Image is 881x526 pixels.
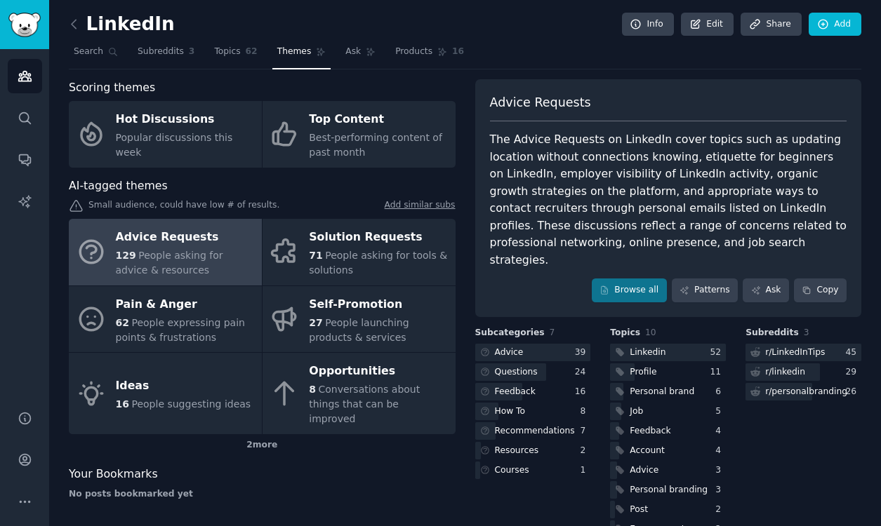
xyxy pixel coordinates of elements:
div: Advice Requests [116,227,255,249]
a: Advice Requests129People asking for advice & resources [69,219,262,285]
div: Advice [630,464,658,477]
a: Hot DiscussionsPopular discussions this week [69,101,262,168]
div: Advice [495,346,524,359]
div: 45 [845,346,861,359]
a: Profile11 [610,363,726,381]
div: 24 [575,366,591,379]
a: Info [622,13,674,36]
div: Job [630,405,643,418]
span: Popular discussions this week [116,132,233,158]
a: Add similar subs [385,199,456,214]
a: Browse all [592,278,667,302]
div: Recommendations [495,425,575,438]
a: Linkedin52 [610,344,726,361]
span: 7 [550,328,555,337]
div: Self-Promotion [309,293,448,316]
span: Your Bookmarks [69,466,158,483]
a: Post2 [610,501,726,518]
h2: LinkedIn [69,13,175,36]
a: Job5 [610,403,726,420]
span: AI-tagged themes [69,177,168,195]
a: Advice3 [610,461,726,479]
div: How To [495,405,526,418]
a: Feedback4 [610,422,726,440]
a: Edit [681,13,734,36]
span: Best-performing content of past month [309,132,442,158]
span: 16 [116,398,129,410]
div: 29 [845,366,861,379]
a: Advice39 [475,344,591,361]
a: Products16 [390,41,469,69]
span: Topics [214,46,240,58]
span: 27 [309,317,322,328]
div: 3 [715,464,726,477]
img: GummySearch logo [8,13,41,37]
div: 16 [575,386,591,398]
a: Subreddits3 [133,41,199,69]
div: 7 [581,425,591,438]
div: 3 [715,484,726,497]
span: 16 [452,46,464,58]
div: 11 [710,366,727,379]
div: Linkedin [630,346,665,359]
a: Pain & Anger62People expressing pain points & frustrations [69,286,262,353]
div: Courses [495,464,529,477]
a: Top ContentBest-performing content of past month [263,101,456,168]
a: Self-Promotion27People launching products & services [263,286,456,353]
span: Search [74,46,103,58]
div: Personal brand [630,386,694,398]
span: Ask [345,46,361,58]
span: 3 [189,46,195,58]
a: Share [741,13,801,36]
span: 10 [645,328,656,337]
div: The Advice Requests on LinkedIn cover topics such as updating location without connections knowin... [490,131,847,269]
a: Ask [340,41,380,69]
a: Ideas16People suggesting ideas [69,353,262,434]
div: Questions [495,366,538,379]
div: Profile [630,366,656,379]
span: 71 [309,250,322,261]
a: Recommendations7 [475,422,591,440]
div: 1 [581,464,591,477]
div: Resources [495,445,539,457]
a: Add [809,13,861,36]
div: 4 [715,425,726,438]
div: Personal branding [630,484,708,497]
a: Questions24 [475,363,591,381]
span: 62 [116,317,129,328]
div: 39 [575,346,591,359]
span: Themes [277,46,312,58]
a: r/linkedin29 [746,363,861,381]
div: 5 [715,405,726,418]
a: Courses1 [475,461,591,479]
a: Personal branding3 [610,481,726,499]
span: Scoring themes [69,79,155,97]
span: 129 [116,250,136,261]
span: 8 [309,384,316,395]
a: How To8 [475,403,591,420]
a: r/personalbranding26 [746,383,861,400]
div: Top Content [309,109,448,131]
span: 3 [804,328,809,337]
a: Account4 [610,442,726,459]
div: 8 [581,405,591,418]
a: Patterns [672,278,738,302]
div: No posts bookmarked yet [69,488,456,501]
button: Copy [794,278,847,302]
span: People asking for advice & resources [116,250,223,276]
span: People asking for tools & solutions [309,250,447,276]
div: Account [630,445,664,457]
div: Opportunities [309,360,448,383]
div: Feedback [630,425,670,438]
span: Subcategories [475,327,545,339]
a: Themes [272,41,331,69]
div: 4 [715,445,726,457]
a: Search [69,41,123,69]
span: Advice Requests [490,94,591,112]
span: People expressing pain points & frustrations [116,317,245,343]
div: r/ personalbranding [765,386,847,398]
div: Pain & Anger [116,293,255,316]
a: Ask [743,278,789,302]
a: r/LinkedInTips45 [746,344,861,361]
div: 2 [715,504,726,516]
